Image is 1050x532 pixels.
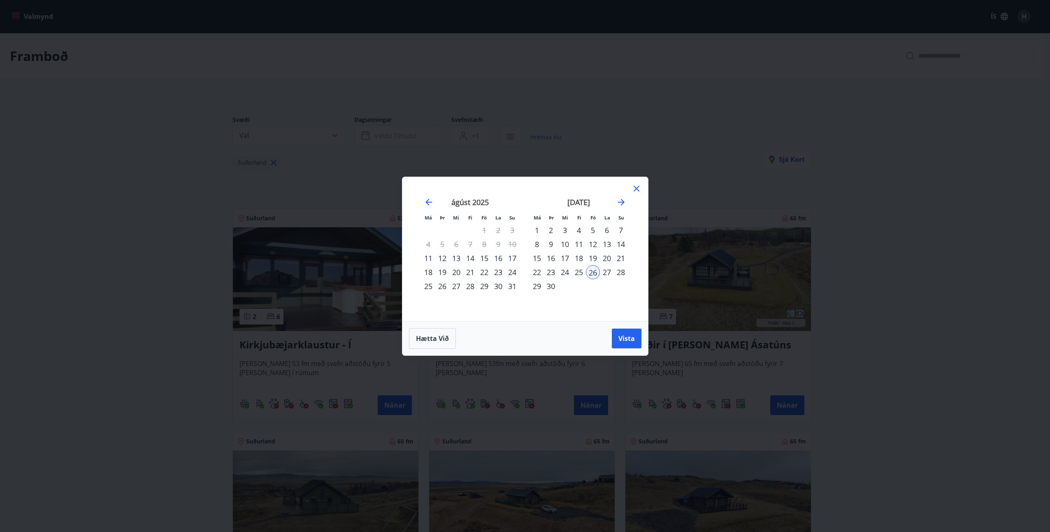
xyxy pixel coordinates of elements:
div: 30 [544,279,558,293]
small: La [495,215,501,221]
td: Choose sunnudagur, 17. ágúst 2025 as your check-out date. It’s available. [505,251,519,265]
td: Not available. föstudagur, 8. ágúst 2025 [477,237,491,251]
small: Mi [562,215,568,221]
td: Choose fimmtudagur, 28. ágúst 2025 as your check-out date. It’s available. [463,279,477,293]
td: Choose laugardagur, 20. september 2025 as your check-out date. It’s available. [600,251,614,265]
div: 19 [435,265,449,279]
td: Choose sunnudagur, 7. september 2025 as your check-out date. It’s available. [614,223,628,237]
td: Choose föstudagur, 5. september 2025 as your check-out date. It’s available. [586,223,600,237]
div: 13 [449,251,463,265]
div: 7 [614,223,628,237]
div: 15 [477,251,491,265]
div: 6 [600,223,614,237]
td: Choose mánudagur, 1. september 2025 as your check-out date. It’s available. [530,223,544,237]
div: 8 [530,237,544,251]
div: 15 [530,251,544,265]
small: Su [509,215,515,221]
div: 11 [421,251,435,265]
td: Choose sunnudagur, 14. september 2025 as your check-out date. It’s available. [614,237,628,251]
td: Not available. mánudagur, 4. ágúst 2025 [421,237,435,251]
span: Vista [618,334,635,343]
strong: ágúst 2025 [451,197,489,207]
div: 29 [530,279,544,293]
td: Choose fimmtudagur, 14. ágúst 2025 as your check-out date. It’s available. [463,251,477,265]
td: Choose laugardagur, 23. ágúst 2025 as your check-out date. It’s available. [491,265,505,279]
small: Þr [549,215,554,221]
td: Choose þriðjudagur, 2. september 2025 as your check-out date. It’s available. [544,223,558,237]
small: Fö [481,215,487,221]
td: Choose fimmtudagur, 21. ágúst 2025 as your check-out date. It’s available. [463,265,477,279]
small: Fi [468,215,472,221]
div: 28 [614,265,628,279]
td: Choose mánudagur, 15. september 2025 as your check-out date. It’s available. [530,251,544,265]
div: 12 [435,251,449,265]
div: 21 [614,251,628,265]
small: Mi [453,215,459,221]
td: Not available. sunnudagur, 10. ágúst 2025 [505,237,519,251]
td: Choose miðvikudagur, 13. ágúst 2025 as your check-out date. It’s available. [449,251,463,265]
td: Choose laugardagur, 6. september 2025 as your check-out date. It’s available. [600,223,614,237]
td: Choose laugardagur, 13. september 2025 as your check-out date. It’s available. [600,237,614,251]
div: 5 [586,223,600,237]
td: Choose mánudagur, 11. ágúst 2025 as your check-out date. It’s available. [421,251,435,265]
div: 12 [586,237,600,251]
div: 10 [558,237,572,251]
td: Choose miðvikudagur, 20. ágúst 2025 as your check-out date. It’s available. [449,265,463,279]
div: 27 [449,279,463,293]
td: Choose þriðjudagur, 23. september 2025 as your check-out date. It’s available. [544,265,558,279]
div: 22 [530,265,544,279]
div: Calendar [412,187,638,311]
td: Choose föstudagur, 29. ágúst 2025 as your check-out date. It’s available. [477,279,491,293]
div: 20 [600,251,614,265]
div: 18 [572,251,586,265]
td: Choose fimmtudagur, 25. september 2025 as your check-out date. It’s available. [572,265,586,279]
td: Choose miðvikudagur, 17. september 2025 as your check-out date. It’s available. [558,251,572,265]
td: Choose mánudagur, 25. ágúst 2025 as your check-out date. It’s available. [421,279,435,293]
td: Selected as start date. föstudagur, 26. september 2025 [586,265,600,279]
td: Choose mánudagur, 18. ágúst 2025 as your check-out date. It’s available. [421,265,435,279]
div: 24 [505,265,519,279]
td: Choose miðvikudagur, 3. september 2025 as your check-out date. It’s available. [558,223,572,237]
td: Choose miðvikudagur, 24. september 2025 as your check-out date. It’s available. [558,265,572,279]
div: 11 [572,237,586,251]
td: Not available. föstudagur, 1. ágúst 2025 [477,223,491,237]
td: Not available. sunnudagur, 3. ágúst 2025 [505,223,519,237]
div: 3 [558,223,572,237]
div: 23 [491,265,505,279]
td: Not available. fimmtudagur, 7. ágúst 2025 [463,237,477,251]
div: 20 [449,265,463,279]
div: 2 [544,223,558,237]
td: Choose fimmtudagur, 11. september 2025 as your check-out date. It’s available. [572,237,586,251]
div: 25 [421,279,435,293]
div: 27 [600,265,614,279]
td: Not available. laugardagur, 9. ágúst 2025 [491,237,505,251]
td: Choose laugardagur, 30. ágúst 2025 as your check-out date. It’s available. [491,279,505,293]
div: 25 [572,265,586,279]
div: 22 [477,265,491,279]
div: 1 [530,223,544,237]
small: Fö [590,215,596,221]
td: Choose laugardagur, 27. september 2025 as your check-out date. It’s available. [600,265,614,279]
td: Choose þriðjudagur, 30. september 2025 as your check-out date. It’s available. [544,279,558,293]
div: 28 [463,279,477,293]
td: Choose fimmtudagur, 18. september 2025 as your check-out date. It’s available. [572,251,586,265]
div: 16 [544,251,558,265]
div: 26 [435,279,449,293]
div: 30 [491,279,505,293]
div: 14 [463,251,477,265]
div: 17 [505,251,519,265]
td: Choose þriðjudagur, 16. september 2025 as your check-out date. It’s available. [544,251,558,265]
td: Choose föstudagur, 22. ágúst 2025 as your check-out date. It’s available. [477,265,491,279]
div: 13 [600,237,614,251]
td: Choose föstudagur, 19. september 2025 as your check-out date. It’s available. [586,251,600,265]
td: Choose miðvikudagur, 27. ágúst 2025 as your check-out date. It’s available. [449,279,463,293]
td: Choose þriðjudagur, 19. ágúst 2025 as your check-out date. It’s available. [435,265,449,279]
div: 31 [505,279,519,293]
td: Choose þriðjudagur, 9. september 2025 as your check-out date. It’s available. [544,237,558,251]
div: 17 [558,251,572,265]
div: 16 [491,251,505,265]
div: Move backward to switch to the previous month. [424,197,434,207]
div: 23 [544,265,558,279]
td: Choose föstudagur, 12. september 2025 as your check-out date. It’s available. [586,237,600,251]
td: Choose fimmtudagur, 4. september 2025 as your check-out date. It’s available. [572,223,586,237]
